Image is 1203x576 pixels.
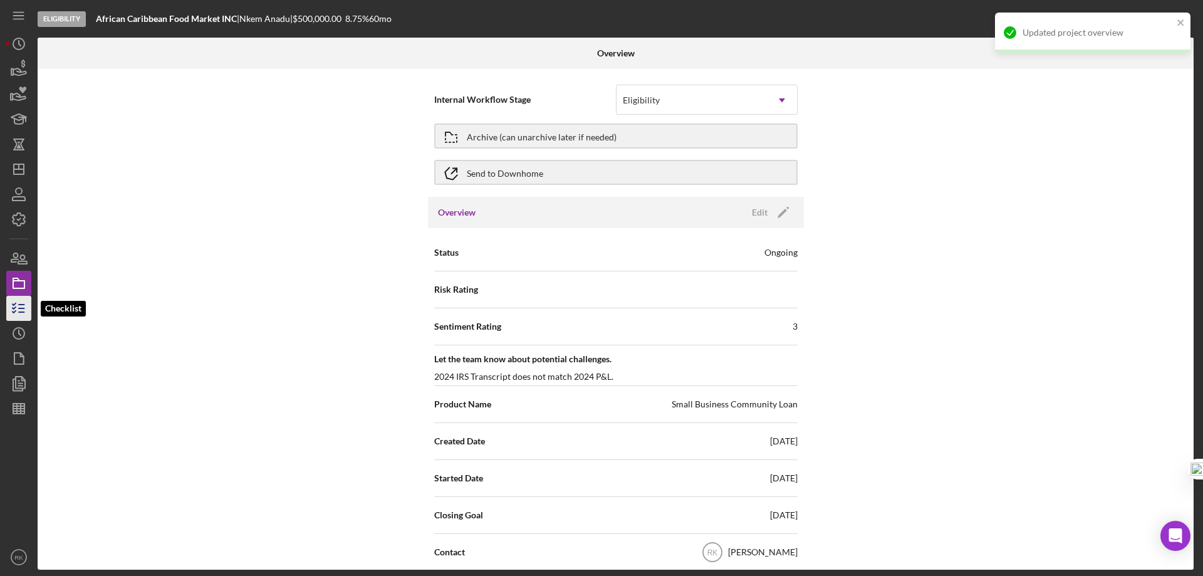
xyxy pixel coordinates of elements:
[1177,18,1185,29] button: close
[764,246,798,259] div: Ongoing
[38,11,86,27] div: Eligibility
[239,14,293,24] div: Nkem Anadu |
[345,14,369,24] div: 8.75 %
[434,160,798,185] button: Send to Downhome
[293,14,345,24] div: $500,000.00
[434,246,459,259] span: Status
[707,548,717,557] text: RK
[770,435,798,448] div: [DATE]
[770,509,798,521] div: [DATE]
[434,353,798,365] span: Let the team know about potential challenges.
[752,203,768,222] div: Edit
[434,93,616,106] span: Internal Workflow Stage
[434,370,613,383] div: 2024 IRS Transcript does not match 2024 P&L.
[6,545,31,570] button: RK
[434,472,483,484] span: Started Date
[434,546,465,558] span: Contact
[369,14,392,24] div: 60 mo
[467,161,543,184] div: Send to Downhome
[728,546,798,558] div: [PERSON_NAME]
[1023,28,1173,38] div: Updated project overview
[438,206,476,219] h3: Overview
[597,48,635,58] b: Overview
[623,95,660,105] div: Eligibility
[672,398,798,411] div: Small Business Community Loan
[96,14,239,24] div: |
[467,125,617,147] div: Archive (can unarchive later if needed)
[434,435,485,448] span: Created Date
[96,13,237,24] b: African Caribbean Food Market INC
[744,203,794,222] button: Edit
[434,283,478,296] span: Risk Rating
[434,398,491,411] span: Product Name
[434,320,501,333] span: Sentiment Rating
[793,320,798,333] div: 3
[1160,521,1190,551] div: Open Intercom Messenger
[14,554,23,561] text: RK
[434,509,483,521] span: Closing Goal
[434,123,798,149] button: Archive (can unarchive later if needed)
[770,472,798,484] div: [DATE]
